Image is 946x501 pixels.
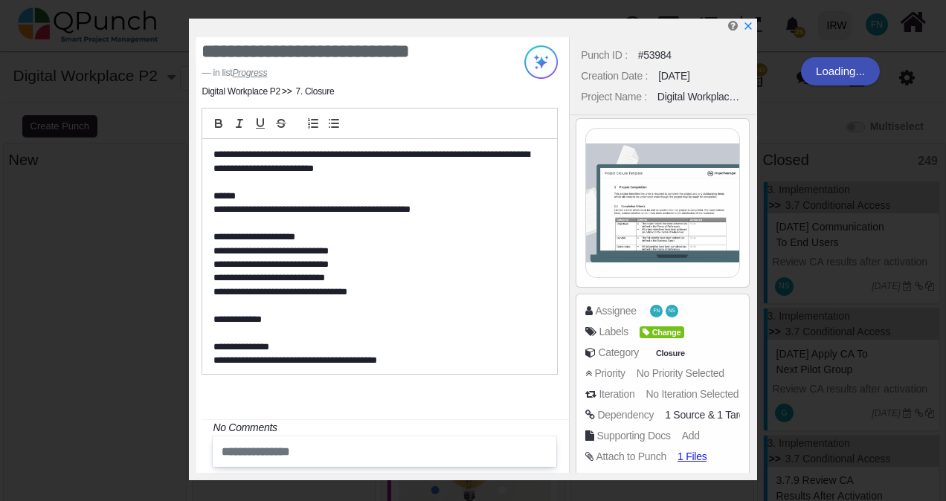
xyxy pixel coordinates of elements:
a: x [743,20,753,32]
li: Digital Workplace P2 [202,85,280,98]
i: Edit Punch [728,20,738,31]
i: No Comments [213,421,277,433]
svg: x [743,21,753,31]
div: Loading... [801,57,880,85]
li: 7. Closure [280,85,334,98]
